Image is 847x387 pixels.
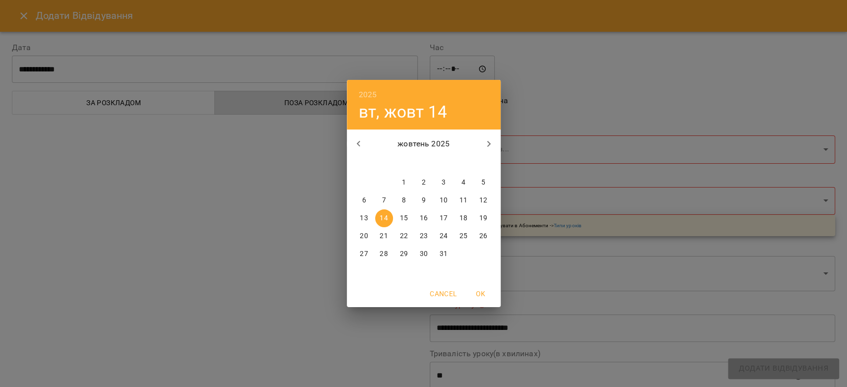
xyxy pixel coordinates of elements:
p: 18 [459,213,467,223]
button: 24 [435,227,453,245]
button: 4 [455,174,472,192]
p: 21 [380,231,388,241]
p: 26 [479,231,487,241]
p: 1 [401,178,405,188]
p: 19 [479,213,487,223]
p: 29 [399,249,407,259]
button: 15 [395,209,413,227]
button: 13 [355,209,373,227]
p: 22 [399,231,407,241]
p: 30 [419,249,427,259]
p: 20 [360,231,368,241]
p: 7 [382,195,386,205]
p: 5 [481,178,485,188]
p: 11 [459,195,467,205]
button: 26 [474,227,492,245]
p: 12 [479,195,487,205]
p: 27 [360,249,368,259]
p: 24 [439,231,447,241]
p: 28 [380,249,388,259]
button: 6 [355,192,373,209]
p: 15 [399,213,407,223]
button: 2 [415,174,433,192]
p: 23 [419,231,427,241]
button: 30 [415,245,433,263]
span: чт [415,159,433,169]
button: 12 [474,192,492,209]
button: 29 [395,245,413,263]
button: 18 [455,209,472,227]
span: ср [395,159,413,169]
button: 25 [455,227,472,245]
p: 6 [362,195,366,205]
span: сб [455,159,472,169]
p: 2 [421,178,425,188]
button: 14 [375,209,393,227]
p: 25 [459,231,467,241]
button: 9 [415,192,433,209]
p: 14 [380,213,388,223]
p: 17 [439,213,447,223]
button: 19 [474,209,492,227]
button: 11 [455,192,472,209]
p: 3 [441,178,445,188]
button: 8 [395,192,413,209]
p: 13 [360,213,368,223]
button: 7 [375,192,393,209]
button: 16 [415,209,433,227]
p: 8 [401,195,405,205]
span: нд [474,159,492,169]
button: 10 [435,192,453,209]
p: жовтень 2025 [370,138,477,150]
p: 4 [461,178,465,188]
span: OK [469,288,493,300]
span: Cancel [430,288,456,300]
p: 16 [419,213,427,223]
p: 9 [421,195,425,205]
button: 23 [415,227,433,245]
button: 2025 [359,88,377,102]
span: вт [375,159,393,169]
button: 5 [474,174,492,192]
button: 28 [375,245,393,263]
button: вт, жовт 14 [359,102,448,122]
button: Cancel [426,285,460,303]
button: 27 [355,245,373,263]
button: 21 [375,227,393,245]
p: 10 [439,195,447,205]
button: 3 [435,174,453,192]
button: 31 [435,245,453,263]
button: 1 [395,174,413,192]
span: пн [355,159,373,169]
span: пт [435,159,453,169]
p: 31 [439,249,447,259]
button: 17 [435,209,453,227]
button: 22 [395,227,413,245]
button: 20 [355,227,373,245]
button: OK [465,285,497,303]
